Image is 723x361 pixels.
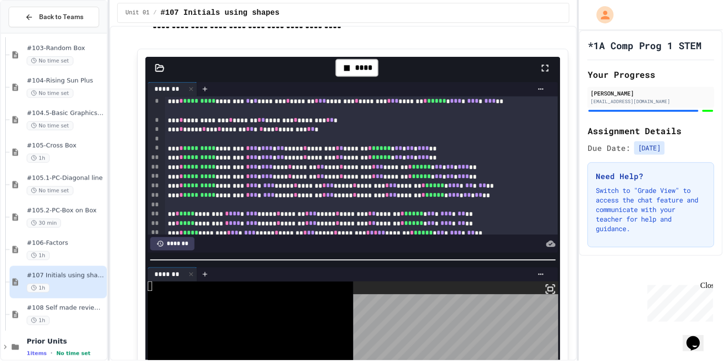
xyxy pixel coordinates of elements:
[51,350,52,357] span: •
[27,316,50,325] span: 1h
[591,89,712,97] div: [PERSON_NAME]
[588,39,702,52] h1: *1A Comp Prog 1 STEM
[588,142,631,154] span: Due Date:
[591,98,712,105] div: [EMAIL_ADDRESS][DOMAIN_NAME]
[27,142,105,150] span: #105-Cross Box
[27,304,105,312] span: #108 Self made review (15pts)
[56,350,91,357] span: No time set
[27,350,47,357] span: 1 items
[27,56,73,65] span: No time set
[27,272,105,280] span: #107 Initials using shapes
[27,219,61,228] span: 30 min
[153,9,157,17] span: /
[27,121,73,130] span: No time set
[596,170,706,182] h3: Need Help?
[27,239,105,247] span: #106-Factors
[27,207,105,215] span: #105.2-PC-Box on Box
[9,7,99,27] button: Back to Teams
[27,154,50,163] span: 1h
[27,174,105,182] span: #105.1-PC-Diagonal line
[27,77,105,85] span: #104-Rising Sun Plus
[27,284,50,293] span: 1h
[27,109,105,117] span: #104.5-Basic Graphics Review
[27,251,50,260] span: 1h
[125,9,149,17] span: Unit 01
[27,89,73,98] span: No time set
[4,4,66,61] div: Chat with us now!Close
[27,337,105,346] span: Prior Units
[634,141,665,155] span: [DATE]
[27,44,105,53] span: #103-Random Box
[588,124,714,138] h2: Assignment Details
[161,7,280,19] span: #107 Initials using shapes
[588,68,714,81] h2: Your Progress
[39,12,83,22] span: Back to Teams
[683,323,713,351] iframe: chat widget
[596,186,706,234] p: Switch to "Grade View" to access the chat feature and communicate with your teacher for help and ...
[644,281,713,322] iframe: chat widget
[27,186,73,195] span: No time set
[587,4,616,26] div: My Account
